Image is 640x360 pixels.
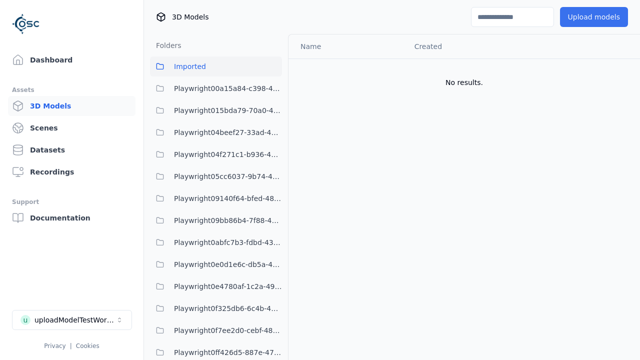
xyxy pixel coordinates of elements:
span: Playwright0e0d1e6c-db5a-4244-b424-632341d2c1b4 [174,258,282,270]
button: Playwright09bb86b4-7f88-4a8f-8ea8-a4c9412c995e [150,210,282,230]
span: | [70,342,72,349]
a: Scenes [8,118,135,138]
span: Playwright0abfc7b3-fdbd-438a-9097-bdc709c88d01 [174,236,282,248]
button: Imported [150,56,282,76]
th: Name [288,34,406,58]
button: Playwright00a15a84-c398-4ef4-9da8-38c036397b1e [150,78,282,98]
button: Playwright0e0d1e6c-db5a-4244-b424-632341d2c1b4 [150,254,282,274]
button: Playwright0f7ee2d0-cebf-4840-a756-5a7a26222786 [150,320,282,340]
div: Assets [12,84,131,96]
span: Playwright04beef27-33ad-4b39-a7ba-e3ff045e7193 [174,126,282,138]
span: Playwright0e4780af-1c2a-492e-901c-6880da17528a [174,280,282,292]
span: Playwright015bda79-70a0-409c-99cb-1511bab16c94 [174,104,282,116]
span: Playwright04f271c1-b936-458c-b5f6-36ca6337f11a [174,148,282,160]
div: Support [12,196,131,208]
a: Datasets [8,140,135,160]
a: Cookies [76,342,99,349]
span: Playwright09bb86b4-7f88-4a8f-8ea8-a4c9412c995e [174,214,282,226]
span: Playwright0f7ee2d0-cebf-4840-a756-5a7a26222786 [174,324,282,336]
a: Privacy [44,342,65,349]
a: Documentation [8,208,135,228]
button: Playwright04beef27-33ad-4b39-a7ba-e3ff045e7193 [150,122,282,142]
button: Playwright0abfc7b3-fdbd-438a-9097-bdc709c88d01 [150,232,282,252]
button: Playwright05cc6037-9b74-4704-86c6-3ffabbdece83 [150,166,282,186]
span: Playwright09140f64-bfed-4894-9ae1-f5b1e6c36039 [174,192,282,204]
button: Playwright015bda79-70a0-409c-99cb-1511bab16c94 [150,100,282,120]
div: uploadModelTestWorkspace [34,315,115,325]
a: Recordings [8,162,135,182]
a: Dashboard [8,50,135,70]
img: Logo [12,10,40,38]
button: Select a workspace [12,310,132,330]
span: Playwright00a15a84-c398-4ef4-9da8-38c036397b1e [174,82,282,94]
span: Imported [174,60,206,72]
a: 3D Models [8,96,135,116]
th: Created [406,34,527,58]
td: No results. [288,58,640,106]
div: u [20,315,30,325]
span: Playwright0ff426d5-887e-47ce-9e83-c6f549f6a63f [174,346,282,358]
h3: Folders [150,40,181,50]
span: 3D Models [172,12,208,22]
span: Playwright0f325db6-6c4b-4947-9a8f-f4487adedf2c [174,302,282,314]
button: Playwright09140f64-bfed-4894-9ae1-f5b1e6c36039 [150,188,282,208]
span: Playwright05cc6037-9b74-4704-86c6-3ffabbdece83 [174,170,282,182]
button: Playwright0f325db6-6c4b-4947-9a8f-f4487adedf2c [150,298,282,318]
button: Upload models [560,7,628,27]
button: Playwright04f271c1-b936-458c-b5f6-36ca6337f11a [150,144,282,164]
button: Playwright0e4780af-1c2a-492e-901c-6880da17528a [150,276,282,296]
